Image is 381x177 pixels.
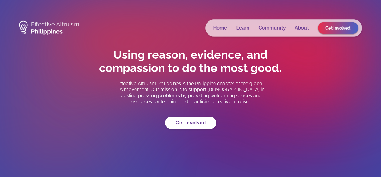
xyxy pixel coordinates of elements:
a: Community [259,25,286,31]
a: Get Involved [165,117,216,129]
a: Learn [236,25,250,31]
a: Get Involved [318,22,358,34]
a: Home [213,25,227,31]
p: Effective Altruism Philippines is the Philippine chapter of the global EA movement. Our mission i... [115,81,266,105]
span: Get Involved [326,25,351,30]
a: About [295,25,309,31]
h1: Using reason, evidence, and compassion to do the most good. [85,48,296,75]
